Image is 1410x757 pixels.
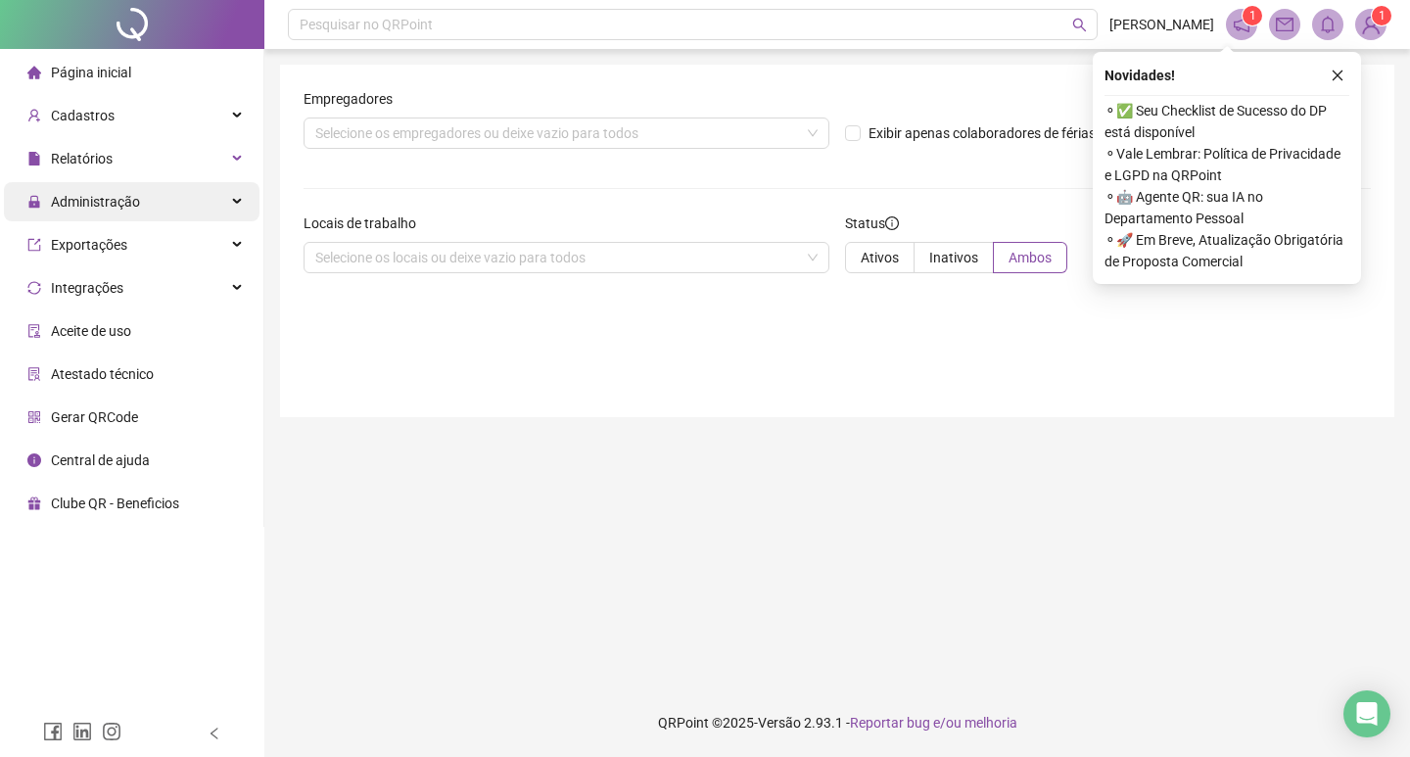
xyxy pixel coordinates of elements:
[1356,10,1386,39] img: 91919
[1379,9,1386,23] span: 1
[51,452,150,468] span: Central de ajuda
[1072,18,1087,32] span: search
[861,250,899,265] span: Ativos
[27,109,41,122] span: user-add
[850,715,1017,731] span: Reportar bug e/ou melhoria
[43,722,63,741] span: facebook
[1109,14,1214,35] span: [PERSON_NAME]
[27,453,41,467] span: info-circle
[1372,6,1391,25] sup: Atualize o seu contato no menu Meus Dados
[1319,16,1337,33] span: bell
[208,727,221,740] span: left
[51,366,154,382] span: Atestado técnico
[51,409,138,425] span: Gerar QRCode
[27,66,41,79] span: home
[1331,69,1344,82] span: close
[51,65,131,80] span: Página inicial
[1243,6,1262,25] sup: 1
[51,237,127,253] span: Exportações
[27,324,41,338] span: audit
[929,250,978,265] span: Inativos
[27,195,41,209] span: lock
[51,108,115,123] span: Cadastros
[1104,100,1349,143] span: ⚬ ✅ Seu Checklist de Sucesso do DP está disponível
[1104,229,1349,272] span: ⚬ 🚀 Em Breve, Atualização Obrigatória de Proposta Comercial
[27,238,41,252] span: export
[1009,250,1052,265] span: Ambos
[304,213,429,234] label: Locais de trabalho
[51,194,140,210] span: Administração
[27,410,41,424] span: qrcode
[27,367,41,381] span: solution
[1104,143,1349,186] span: ⚬ Vale Lembrar: Política de Privacidade e LGPD na QRPoint
[27,497,41,510] span: gift
[1104,65,1175,86] span: Novidades !
[1233,16,1250,33] span: notification
[264,688,1410,757] footer: QRPoint © 2025 - 2.93.1 -
[1343,690,1390,737] div: Open Intercom Messenger
[27,281,41,295] span: sync
[1249,9,1256,23] span: 1
[51,151,113,166] span: Relatórios
[845,213,899,234] span: Status
[27,152,41,166] span: file
[102,722,121,741] span: instagram
[1276,16,1293,33] span: mail
[861,122,1104,144] span: Exibir apenas colaboradores de férias
[51,323,131,339] span: Aceite de uso
[72,722,92,741] span: linkedin
[304,88,405,110] label: Empregadores
[51,496,179,511] span: Clube QR - Beneficios
[1104,186,1349,229] span: ⚬ 🤖 Agente QR: sua IA no Departamento Pessoal
[758,715,801,731] span: Versão
[885,216,899,230] span: info-circle
[51,280,123,296] span: Integrações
